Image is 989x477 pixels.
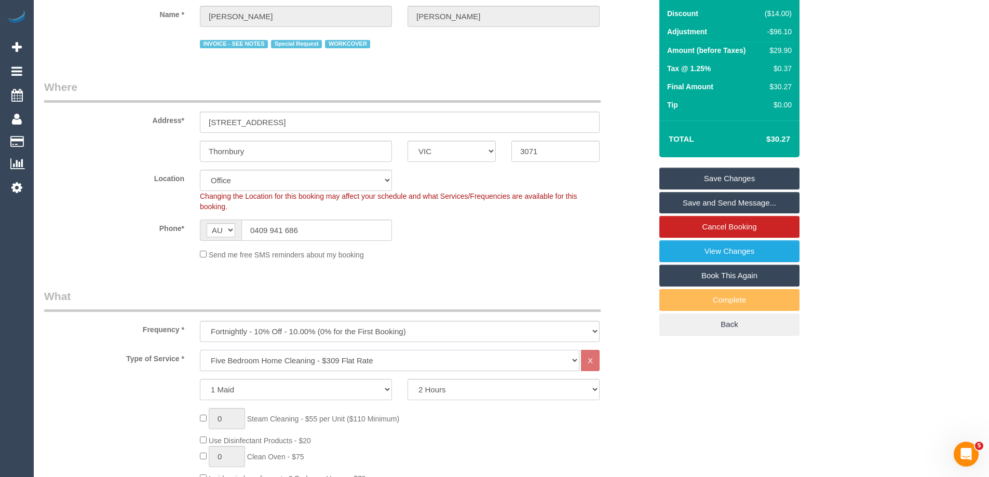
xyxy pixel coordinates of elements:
[209,251,364,259] span: Send me free SMS reminders about my booking
[325,40,370,48] span: WORKCOVER
[954,442,979,467] iframe: Intercom live chat
[200,40,268,48] span: INVOICE - SEE NOTES
[247,415,399,423] span: Steam Cleaning - $55 per Unit ($110 Minimum)
[761,45,792,56] div: $29.90
[659,168,800,189] a: Save Changes
[36,112,192,126] label: Address*
[669,134,694,143] strong: Total
[6,10,27,25] img: Automaid Logo
[761,8,792,19] div: ($14.00)
[667,100,678,110] label: Tip
[36,220,192,234] label: Phone*
[36,321,192,335] label: Frequency *
[408,6,600,27] input: Last Name*
[659,314,800,335] a: Back
[200,6,392,27] input: First Name*
[659,216,800,238] a: Cancel Booking
[511,141,600,162] input: Post Code*
[667,81,713,92] label: Final Amount
[44,79,601,103] legend: Where
[667,8,698,19] label: Discount
[271,40,322,48] span: Special Request
[761,81,792,92] div: $30.27
[44,289,601,312] legend: What
[761,100,792,110] div: $0.00
[667,26,707,37] label: Adjustment
[667,45,746,56] label: Amount (before Taxes)
[200,192,577,211] span: Changing the Location for this booking may affect your schedule and what Services/Frequencies are...
[247,453,304,461] span: Clean Oven - $75
[241,220,392,241] input: Phone*
[659,240,800,262] a: View Changes
[761,63,792,74] div: $0.37
[735,135,790,144] h4: $30.27
[659,265,800,287] a: Book This Again
[36,170,192,184] label: Location
[209,437,311,445] span: Use Disinfectant Products - $20
[659,192,800,214] a: Save and Send Message...
[200,141,392,162] input: Suburb*
[761,26,792,37] div: -$96.10
[975,442,983,450] span: 5
[36,350,192,364] label: Type of Service *
[667,63,711,74] label: Tax @ 1.25%
[36,6,192,20] label: Name *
